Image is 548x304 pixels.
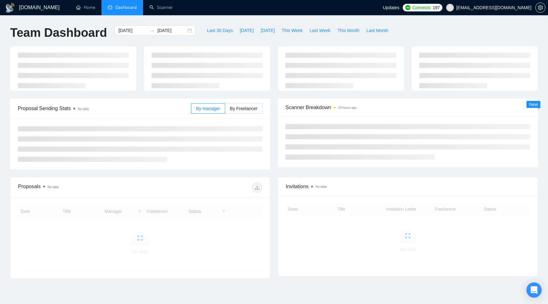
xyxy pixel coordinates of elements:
[306,25,334,36] button: Last Week
[257,25,278,36] button: [DATE]
[150,28,155,33] span: swap-right
[337,27,359,34] span: This Month
[363,25,392,36] button: Last Month
[535,5,545,10] a: setting
[157,27,186,34] input: End date
[196,106,220,111] span: By manager
[240,27,254,34] span: [DATE]
[10,25,107,40] h1: Team Dashboard
[526,282,542,298] div: Open Intercom Messenger
[448,5,452,10] span: user
[405,5,410,10] img: upwork-logo.png
[286,182,530,190] span: Invitations
[149,5,173,10] a: searchScanner
[236,25,257,36] button: [DATE]
[535,3,545,13] button: setting
[5,3,15,13] img: logo
[48,185,59,189] span: No data
[207,27,233,34] span: Last 30 Days
[118,27,147,34] input: Start date
[150,28,155,33] span: to
[529,102,538,107] span: New
[18,104,191,112] span: Proposal Sending Stats
[412,4,431,11] span: Connects:
[433,4,440,11] span: 197
[261,27,275,34] span: [DATE]
[108,5,112,10] span: dashboard
[310,27,330,34] span: Last Week
[366,27,388,34] span: Last Month
[203,25,236,36] button: Last 30 Days
[115,5,137,10] span: Dashboard
[285,103,530,111] span: Scanner Breakdown
[338,106,356,109] time: 19 hours ago
[316,185,327,188] span: No data
[78,107,89,111] span: No data
[18,182,140,193] div: Proposals
[282,27,303,34] span: This Week
[76,5,95,10] a: homeHome
[230,106,258,111] span: By Freelancer
[334,25,363,36] button: This Month
[278,25,306,36] button: This Week
[383,5,399,10] span: Updates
